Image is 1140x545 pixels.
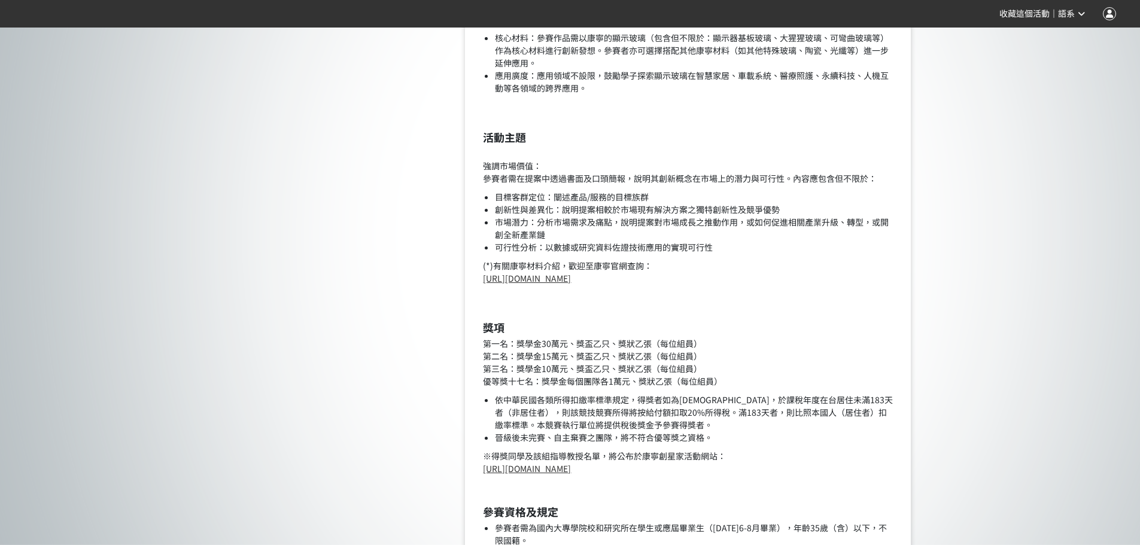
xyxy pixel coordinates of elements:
p: ※得獎同學及該組指導教授名單，將公布於康寧創星家活動網站： [483,450,893,475]
li: 依中華民國各類所得扣繳率標準規定，得獎者如為[DEMOGRAPHIC_DATA]，於課稅年度在台居住未滿183天者（非居住者），則該競技競賽所得將按給付額扣取20%所得稅。滿183天者，則比照本... [495,394,893,431]
strong: 活動主題 [483,129,526,145]
p: (*)有關康寧材料介紹，歡迎至康寧官網查詢： [483,260,893,285]
li: 核心材料：參賽作品需以康寧的顯示玻璃（包含但不限於：顯示器基板玻璃、大猩猩玻璃、可彎曲玻璃等）作為核心材料進行創新發想。參賽者亦可選擇搭配其他康寧材料（如其他特殊玻璃、陶瓷、光纖等）進一步延伸應用。 [495,32,893,69]
span: 語系 [1058,9,1075,19]
li: 晉級後未完賽、自主棄賽之團隊，將不符合優等獎之資格。 [495,431,893,444]
a: [URL][DOMAIN_NAME] [483,272,571,284]
strong: 獎項 [483,319,504,335]
li: 創新性與差異化：說明提案相較於市場現有解決方案之獨特創新性及競爭優勢 [495,203,893,216]
p: 第一名：獎學金30萬元、獎盃乙只、獎狀乙張（每位組員） 第二名：獎學金15萬元、獎盃乙只、獎狀乙張（每位組員） 第三名：獎學金10萬元、獎盃乙只、獎狀乙張（每位組員） 優等獎十七名：獎學金每個團... [483,337,893,388]
span: ｜ [1050,8,1058,20]
li: 應用廣度：應用領域不設限，鼓勵學子探索顯示玻璃在智慧家居、車載系統、醫療照護、永續科技、人機互動等各領域的跨界應用。 [495,69,893,95]
p: 強調市場價值： 參賽者需在提案中透過書面及口頭簡報，說明其創新概念在市場上的潛力與可行性。內容應包含但不限於： [483,147,893,185]
span: 收藏這個活動 [999,9,1050,19]
li: 市場潛力：分析市場需求及痛點，說明提案對市場成長之推動作用，或如何促進相關產業升級、轉型，或開創全新產業鏈 [495,216,893,241]
strong: 參賽資格及規定 [483,504,558,519]
li: 目標客群定位：闡述產品/服務的目標族群 [495,191,893,203]
li: 可行性分析：以數據或研究資料佐證技術應用的實現可行性 [495,241,893,254]
a: [URL][DOMAIN_NAME] [483,462,571,474]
